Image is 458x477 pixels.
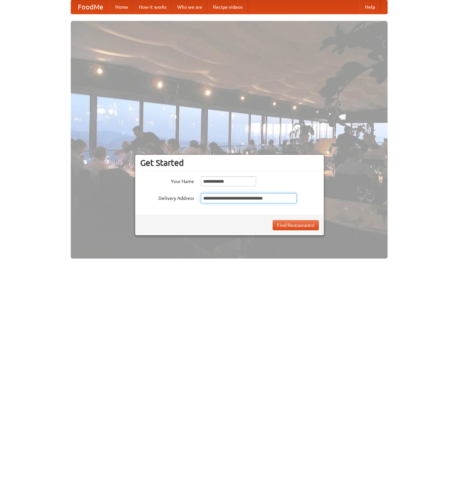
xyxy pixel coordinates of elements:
h3: Get Started [140,158,319,168]
a: Home [110,0,133,14]
button: Find Restaurants! [273,220,319,230]
label: Your Name [140,176,194,185]
a: Recipe videos [208,0,248,14]
a: Help [360,0,380,14]
label: Delivery Address [140,193,194,202]
a: How it works [133,0,172,14]
a: Who we are [172,0,208,14]
a: FoodMe [71,0,110,14]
